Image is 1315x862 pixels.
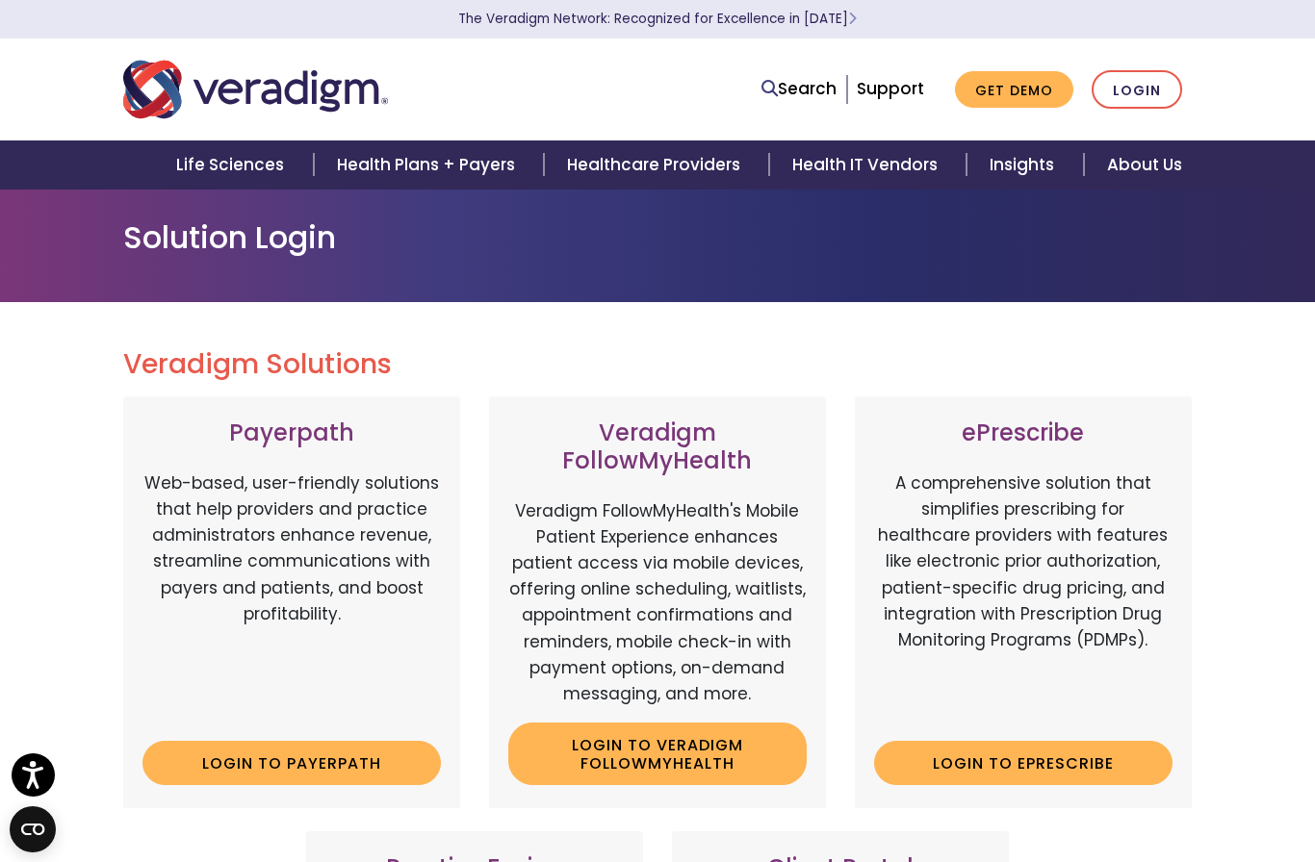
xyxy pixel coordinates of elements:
[848,10,857,28] span: Learn More
[508,723,807,785] a: Login to Veradigm FollowMyHealth
[967,140,1083,190] a: Insights
[142,741,441,785] a: Login to Payerpath
[123,348,1192,381] h2: Veradigm Solutions
[874,419,1173,447] h3: ePrescribe
[874,470,1173,725] p: A comprehensive solution that simplifies prescribing for healthcare providers with features like ...
[761,76,837,102] a: Search
[153,140,313,190] a: Life Sciences
[874,741,1173,785] a: Login to ePrescribe
[123,219,1192,256] h1: Solution Login
[1084,140,1205,190] a: About Us
[123,58,388,121] img: Veradigm logo
[142,419,441,447] h3: Payerpath
[857,77,924,100] a: Support
[142,470,441,725] p: Web-based, user-friendly solutions that help providers and practice administrators enhance revenu...
[544,140,769,190] a: Healthcare Providers
[314,140,544,190] a: Health Plans + Payers
[769,140,967,190] a: Health IT Vendors
[508,419,807,475] h3: Veradigm FollowMyHealth
[10,806,56,852] button: Open CMP widget
[458,10,857,28] a: The Veradigm Network: Recognized for Excellence in [DATE]Learn More
[508,498,807,708] p: Veradigm FollowMyHealth's Mobile Patient Experience enhances patient access via mobile devices, o...
[1092,70,1182,110] a: Login
[955,71,1073,109] a: Get Demo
